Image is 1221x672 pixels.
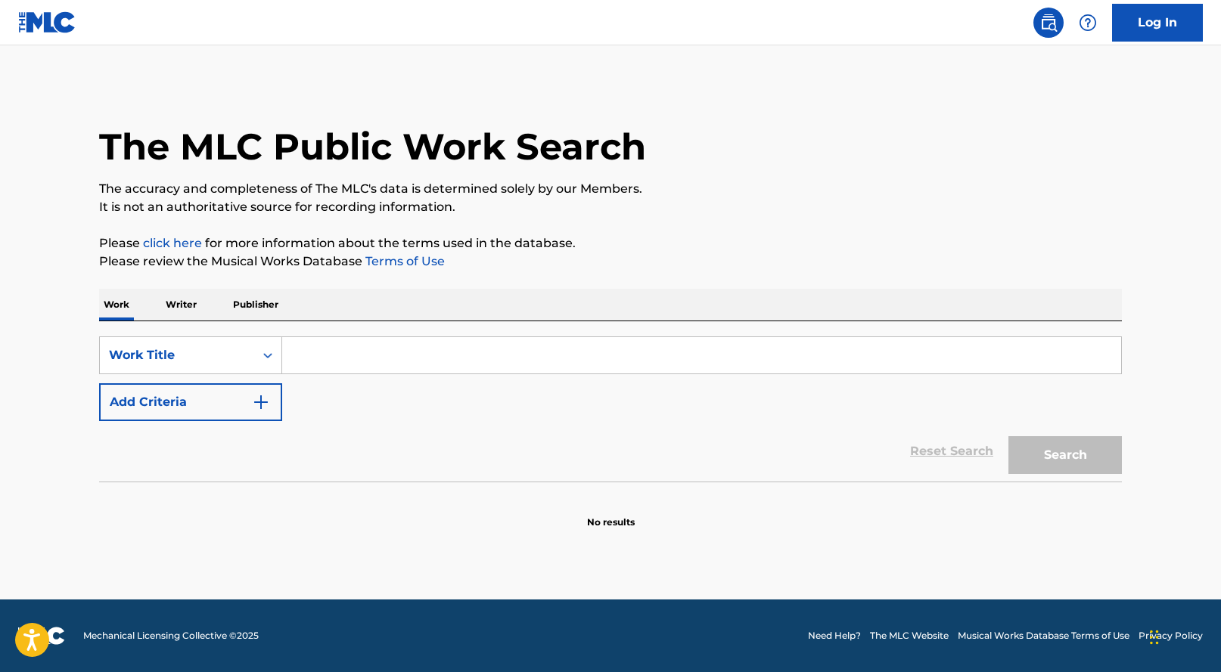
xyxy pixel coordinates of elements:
[1150,615,1159,660] div: Drag
[161,289,201,321] p: Writer
[99,234,1122,252] p: Please for more information about the terms used in the database.
[99,180,1122,198] p: The accuracy and completeness of The MLC's data is determined solely by our Members.
[99,383,282,421] button: Add Criteria
[808,629,861,643] a: Need Help?
[870,629,949,643] a: The MLC Website
[99,336,1122,482] form: Search Form
[362,254,445,268] a: Terms of Use
[99,289,134,321] p: Work
[1073,8,1103,38] div: Help
[1033,8,1064,38] a: Public Search
[109,346,245,364] div: Work Title
[958,629,1129,643] a: Musical Works Database Terms of Use
[143,236,202,250] a: click here
[18,627,65,645] img: logo
[99,198,1122,216] p: It is not an authoritative source for recording information.
[1079,14,1097,32] img: help
[1139,629,1203,643] a: Privacy Policy
[228,289,283,321] p: Publisher
[1145,599,1221,672] iframe: Chat Widget
[99,252,1122,271] p: Please review the Musical Works Database
[1112,4,1203,42] a: Log In
[252,393,270,411] img: 9d2ae6d4665cec9f34b9.svg
[587,497,635,529] p: No results
[1039,14,1058,32] img: search
[83,629,259,643] span: Mechanical Licensing Collective © 2025
[18,11,76,33] img: MLC Logo
[99,124,646,169] h1: The MLC Public Work Search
